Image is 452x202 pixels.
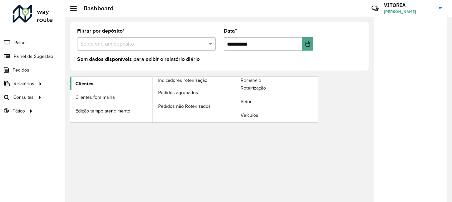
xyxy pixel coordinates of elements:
[302,37,313,51] button: Choose Date
[292,2,362,20] div: Críticas? Dúvidas? Elogios? Sugestões? Entre em contato conosco!
[158,89,198,96] span: Pedidos agrupados
[235,109,318,122] a: Veículos
[77,5,114,12] h2: Dashboard
[14,80,34,87] span: Relatórios
[368,1,382,16] a: Contato Rápido
[14,53,53,60] span: Painel de Sugestão
[153,77,318,122] a: Romaneio
[70,77,153,90] a: Clientes
[70,77,235,122] a: Indicadores roteirização
[384,2,434,8] h3: VITORIA
[235,82,318,95] a: Roteirização
[70,91,153,104] a: Clientes fora malha
[153,86,235,99] a: Pedidos agrupados
[158,77,207,84] span: Indicadores roteirização
[241,77,261,84] span: Romaneio
[13,67,29,74] span: Pedidos
[77,27,125,35] label: Filtrar por depósito
[241,112,258,119] span: Veículos
[75,80,93,87] span: Clientes
[75,107,130,114] span: Edição tempo atendimento
[14,39,27,46] span: Painel
[13,107,25,114] span: Tático
[224,27,237,35] label: Data
[241,85,266,92] span: Roteirização
[235,95,318,108] a: Setor
[70,104,153,117] a: Edição tempo atendimento
[153,100,235,113] a: Pedidos não Roteirizados
[77,55,200,63] label: Sem dados disponíveis para exibir o relatório diário
[241,98,252,105] span: Setor
[158,103,211,110] span: Pedidos não Roteirizados
[384,9,434,15] span: [PERSON_NAME]
[13,94,34,101] span: Consultas
[75,94,115,101] span: Clientes fora malha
